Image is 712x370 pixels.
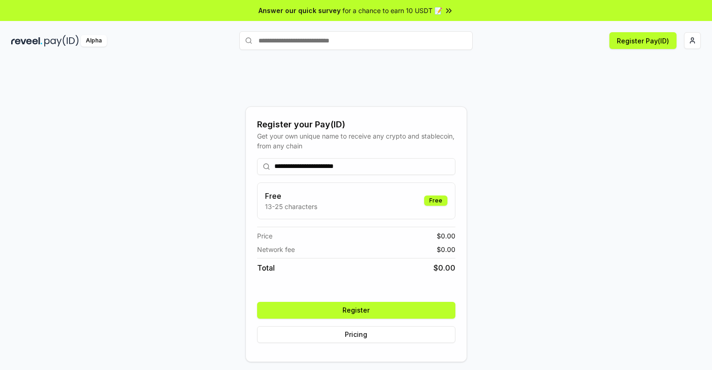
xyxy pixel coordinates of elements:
[258,6,341,15] span: Answer our quick survey
[257,118,455,131] div: Register your Pay(ID)
[424,195,447,206] div: Free
[609,32,677,49] button: Register Pay(ID)
[257,262,275,273] span: Total
[265,190,317,202] h3: Free
[437,244,455,254] span: $ 0.00
[257,326,455,343] button: Pricing
[257,302,455,319] button: Register
[11,35,42,47] img: reveel_dark
[44,35,79,47] img: pay_id
[257,231,272,241] span: Price
[257,244,295,254] span: Network fee
[342,6,442,15] span: for a chance to earn 10 USDT 📝
[81,35,107,47] div: Alpha
[257,131,455,151] div: Get your own unique name to receive any crypto and stablecoin, from any chain
[437,231,455,241] span: $ 0.00
[265,202,317,211] p: 13-25 characters
[433,262,455,273] span: $ 0.00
